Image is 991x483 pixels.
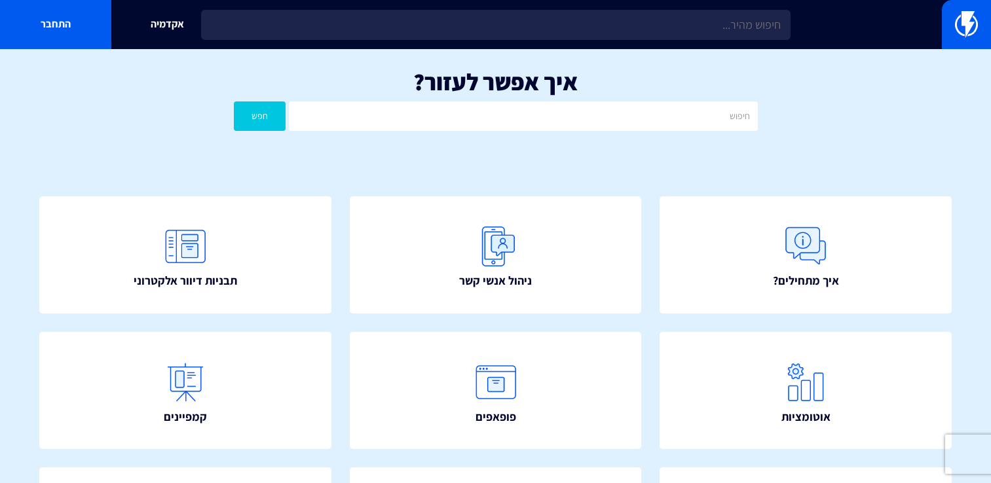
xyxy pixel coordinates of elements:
a: אוטומציות [660,332,952,449]
input: חיפוש [289,101,757,131]
span: אוטומציות [781,408,831,425]
span: תבניות דיוור אלקטרוני [134,272,237,289]
a: איך מתחילים? [660,196,952,313]
a: ניהול אנשי קשר [350,196,642,313]
span: איך מתחילים? [773,272,839,289]
a: תבניות דיוור אלקטרוני [39,196,331,313]
h1: איך אפשר לעזור? [20,69,971,95]
input: חיפוש מהיר... [201,10,791,40]
span: ניהול אנשי קשר [459,272,532,289]
a: קמפיינים [39,332,331,449]
a: פופאפים [350,332,642,449]
button: חפש [234,101,286,131]
span: פופאפים [476,408,516,425]
span: קמפיינים [164,408,207,425]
